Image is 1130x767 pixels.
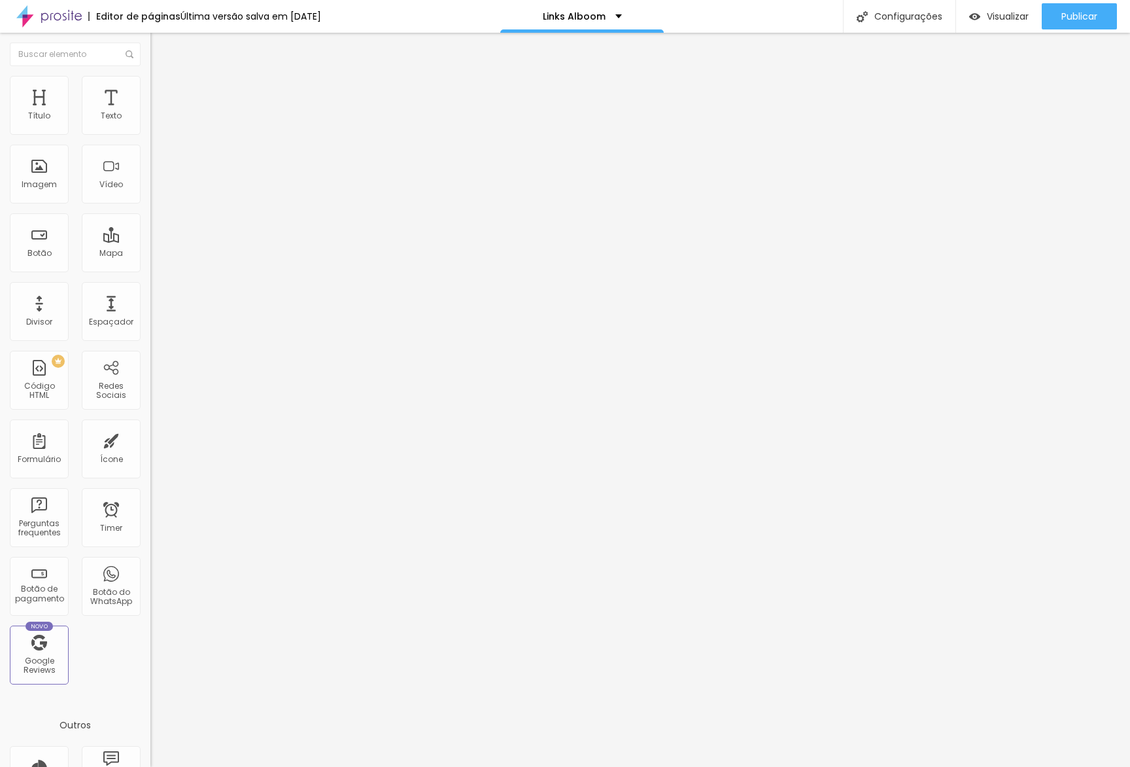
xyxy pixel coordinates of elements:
div: Perguntas frequentes [13,519,65,538]
img: Icone [126,50,133,58]
div: Botão de pagamento [13,584,65,603]
img: Icone [857,11,868,22]
span: Publicar [1061,11,1097,22]
div: Código HTML [13,382,65,401]
div: Editor de páginas [88,12,180,21]
span: Visualizar [987,11,1029,22]
div: Botão do WhatsApp [85,588,137,607]
div: Imagem [22,180,57,189]
img: view-1.svg [969,11,980,22]
div: Timer [100,524,122,533]
div: Google Reviews [13,656,65,675]
div: Divisor [26,317,52,327]
iframe: Editor [150,33,1130,767]
p: Links Alboom [543,12,606,21]
div: Mapa [99,249,123,258]
div: Ícone [100,455,123,464]
div: Botão [27,249,52,258]
div: Vídeo [99,180,123,189]
button: Publicar [1042,3,1117,29]
button: Visualizar [956,3,1042,29]
input: Buscar elemento [10,43,141,66]
div: Novo [26,622,54,631]
div: Redes Sociais [85,382,137,401]
div: Última versão salva em [DATE] [180,12,321,21]
div: Formulário [18,455,61,464]
div: Título [28,111,50,120]
div: Texto [101,111,122,120]
div: Espaçador [89,317,133,327]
